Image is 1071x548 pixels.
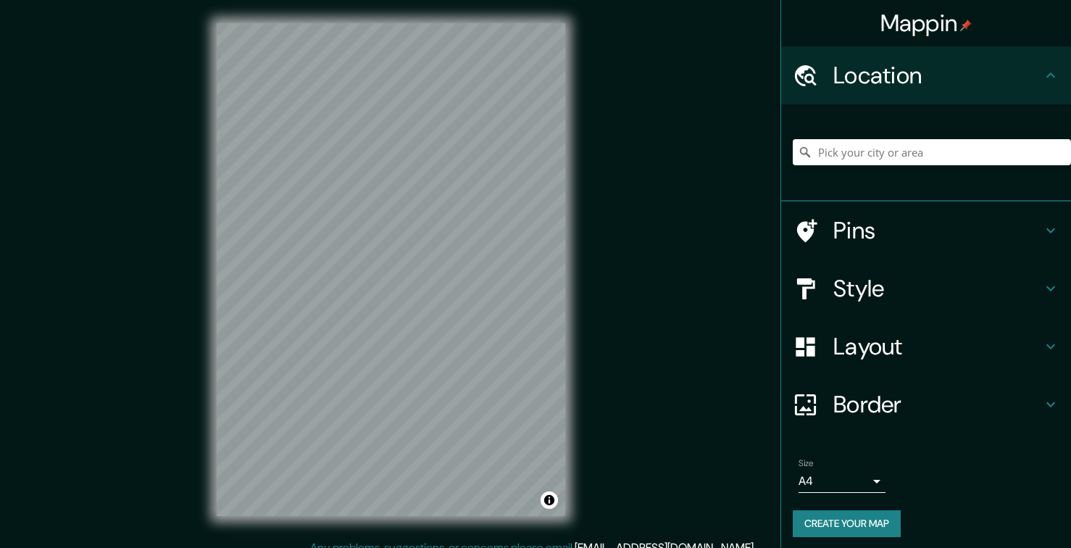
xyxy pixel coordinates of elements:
[781,202,1071,260] div: Pins
[960,20,972,31] img: pin-icon.png
[793,510,901,537] button: Create your map
[793,139,1071,165] input: Pick your city or area
[833,216,1042,245] h4: Pins
[781,260,1071,317] div: Style
[781,317,1071,375] div: Layout
[799,470,885,493] div: A4
[833,61,1042,90] h4: Location
[541,491,558,509] button: Toggle attribution
[833,390,1042,419] h4: Border
[880,9,972,38] h4: Mappin
[781,375,1071,433] div: Border
[833,332,1042,361] h4: Layout
[799,457,814,470] label: Size
[781,46,1071,104] div: Location
[217,23,565,516] canvas: Map
[833,274,1042,303] h4: Style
